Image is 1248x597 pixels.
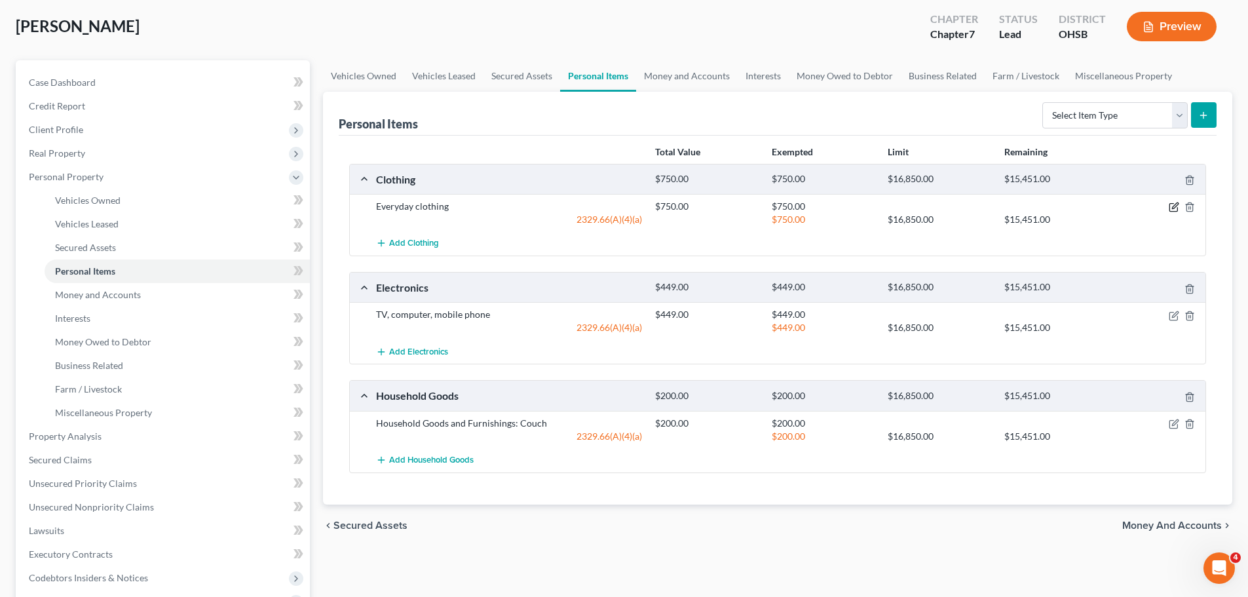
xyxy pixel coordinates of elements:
[29,572,148,583] span: Codebtors Insiders & Notices
[45,377,310,401] a: Farm / Livestock
[772,146,813,157] strong: Exempted
[999,27,1038,42] div: Lead
[998,390,1114,402] div: $15,451.00
[999,12,1038,27] div: Status
[765,430,881,443] div: $200.00
[901,60,985,92] a: Business Related
[985,60,1067,92] a: Farm / Livestock
[45,260,310,283] a: Personal Items
[389,347,448,357] span: Add Electronics
[29,549,113,560] span: Executory Contracts
[649,173,765,185] div: $750.00
[1067,60,1180,92] a: Miscellaneous Property
[45,354,310,377] a: Business Related
[18,472,310,495] a: Unsecured Priority Claims
[560,60,636,92] a: Personal Items
[18,71,310,94] a: Case Dashboard
[29,525,64,536] span: Lawsuits
[765,173,881,185] div: $750.00
[369,389,649,402] div: Household Goods
[636,60,738,92] a: Money and Accounts
[881,213,997,226] div: $16,850.00
[29,100,85,111] span: Credit Report
[55,407,152,418] span: Miscellaneous Property
[1059,12,1106,27] div: District
[55,195,121,206] span: Vehicles Owned
[998,173,1114,185] div: $15,451.00
[45,307,310,330] a: Interests
[18,425,310,448] a: Property Analysis
[18,94,310,118] a: Credit Report
[369,321,649,334] div: 2329.66(A)(4)(a)
[369,213,649,226] div: 2329.66(A)(4)(a)
[45,330,310,354] a: Money Owed to Debtor
[649,390,765,402] div: $200.00
[1203,552,1235,584] iframe: Intercom live chat
[765,281,881,294] div: $449.00
[1230,552,1241,563] span: 4
[998,213,1114,226] div: $15,451.00
[649,200,765,213] div: $750.00
[369,417,649,430] div: Household Goods and Furnishings: Couch
[888,146,909,157] strong: Limit
[1222,520,1232,531] i: chevron_right
[18,543,310,566] a: Executory Contracts
[55,336,151,347] span: Money Owed to Debtor
[376,448,474,472] button: Add Household Goods
[765,417,881,430] div: $200.00
[29,77,96,88] span: Case Dashboard
[333,520,407,531] span: Secured Assets
[29,147,85,159] span: Real Property
[55,383,122,395] span: Farm / Livestock
[765,390,881,402] div: $200.00
[649,417,765,430] div: $200.00
[376,231,439,256] button: Add Clothing
[881,321,997,334] div: $16,850.00
[1122,520,1222,531] span: Money and Accounts
[389,239,439,249] span: Add Clothing
[323,520,333,531] i: chevron_left
[649,308,765,321] div: $449.00
[998,321,1114,334] div: $15,451.00
[389,455,474,465] span: Add Household Goods
[323,520,407,531] button: chevron_left Secured Assets
[369,430,649,443] div: 2329.66(A)(4)(a)
[369,308,649,321] div: TV, computer, mobile phone
[29,454,92,465] span: Secured Claims
[55,313,90,324] span: Interests
[483,60,560,92] a: Secured Assets
[339,116,418,132] div: Personal Items
[45,236,310,260] a: Secured Assets
[930,12,978,27] div: Chapter
[655,146,700,157] strong: Total Value
[55,242,116,253] span: Secured Assets
[29,124,83,135] span: Client Profile
[369,200,649,213] div: Everyday clothing
[55,265,115,277] span: Personal Items
[1122,520,1232,531] button: Money and Accounts chevron_right
[369,280,649,294] div: Electronics
[45,212,310,236] a: Vehicles Leased
[998,430,1114,443] div: $15,451.00
[29,431,102,442] span: Property Analysis
[881,430,997,443] div: $16,850.00
[1059,27,1106,42] div: OHSB
[789,60,901,92] a: Money Owed to Debtor
[881,281,997,294] div: $16,850.00
[45,401,310,425] a: Miscellaneous Property
[369,172,649,186] div: Clothing
[765,321,881,334] div: $449.00
[765,200,881,213] div: $750.00
[738,60,789,92] a: Interests
[1127,12,1217,41] button: Preview
[1004,146,1048,157] strong: Remaining
[18,495,310,519] a: Unsecured Nonpriority Claims
[930,27,978,42] div: Chapter
[55,218,119,229] span: Vehicles Leased
[998,281,1114,294] div: $15,451.00
[323,60,404,92] a: Vehicles Owned
[29,171,104,182] span: Personal Property
[765,213,881,226] div: $750.00
[404,60,483,92] a: Vehicles Leased
[649,281,765,294] div: $449.00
